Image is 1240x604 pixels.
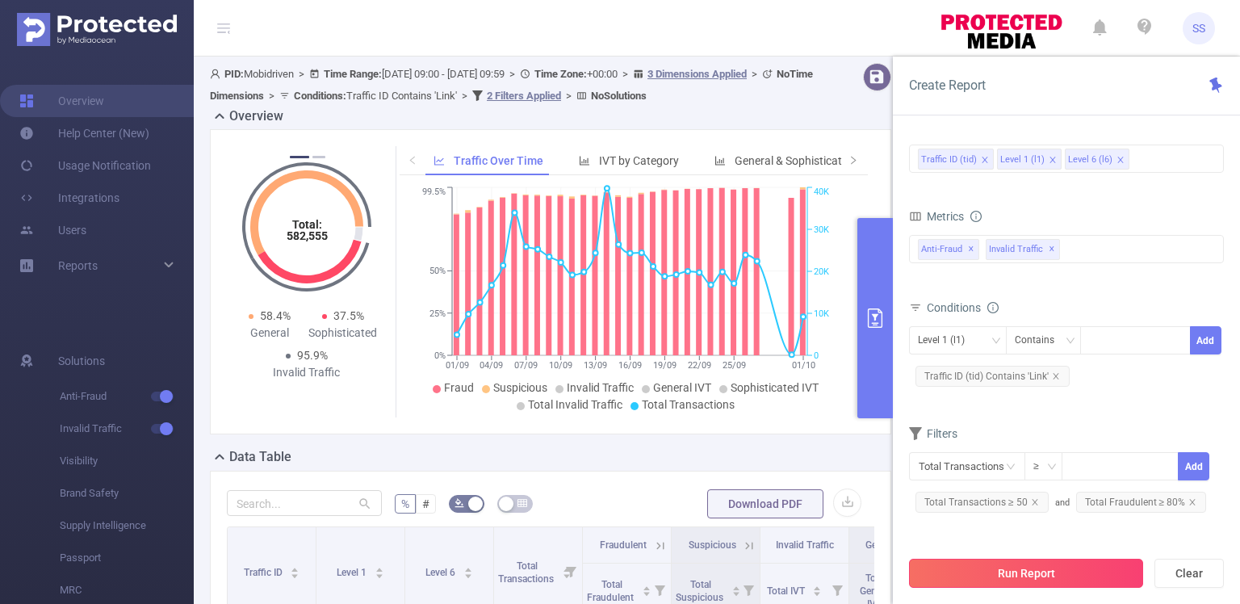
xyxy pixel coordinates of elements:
b: PID: [224,68,244,80]
span: Level 6 [425,567,458,578]
span: Fraudulent [600,539,647,551]
tspan: 22/09 [687,360,710,371]
i: icon: caret-down [731,589,740,594]
span: > [747,68,762,80]
i: icon: down [991,336,1001,347]
b: Conditions : [294,90,346,102]
tspan: 10/09 [549,360,572,371]
tspan: 40K [814,187,829,198]
tspan: 01/09 [445,360,468,371]
button: Add [1178,452,1209,480]
span: Solutions [58,345,105,377]
tspan: 20K [814,266,829,277]
tspan: 04/09 [480,360,503,371]
span: Reports [58,259,98,272]
tspan: Total: [291,218,321,231]
span: 58.4% [260,309,291,322]
tspan: 99.5% [422,187,446,198]
button: 1 [290,156,309,158]
span: > [264,90,279,102]
span: Invalid Traffic [60,413,194,445]
span: > [561,90,576,102]
button: Clear [1154,559,1224,588]
div: Sort [463,565,473,575]
span: Create Report [909,78,986,93]
span: Total Transactions [642,398,735,411]
div: General [233,325,307,342]
span: Level 1 [337,567,369,578]
i: icon: close [1049,156,1057,166]
span: IVT by Category [599,154,679,167]
span: Total Transactions ≥ 50 [915,492,1049,513]
i: icon: close [981,156,989,166]
i: icon: caret-down [813,589,822,594]
b: Time Range: [324,68,382,80]
tspan: 16/09 [618,360,642,371]
i: icon: info-circle [970,211,982,222]
i: icon: caret-down [642,589,651,594]
tspan: 582,555 [286,229,327,242]
div: Sort [812,584,822,594]
a: Help Center (New) [19,117,149,149]
span: Suspicious [689,539,736,551]
span: Supply Intelligence [60,510,194,542]
div: Sort [375,565,384,575]
span: Suspicious [493,381,547,394]
li: Level 6 (l6) [1065,149,1129,170]
u: 2 Filters Applied [487,90,561,102]
span: > [294,68,309,80]
tspan: 50% [429,266,446,277]
i: icon: caret-down [375,572,383,577]
span: Traffic Over Time [454,154,543,167]
div: Invalid Traffic [270,364,343,381]
tspan: 0% [434,350,446,361]
i: icon: caret-up [642,584,651,589]
span: General IVT [653,381,711,394]
button: Add [1190,326,1221,354]
a: Reports [58,250,98,282]
span: Total Transactions [498,560,556,585]
i: icon: left [408,155,417,165]
tspan: 19/09 [652,360,676,371]
div: Level 1 (l1) [918,327,976,354]
span: Total Invalid Traffic [528,398,622,411]
i: icon: bg-colors [455,498,464,508]
span: Total Suspicious [676,579,726,603]
i: icon: table [517,498,527,508]
u: 3 Dimensions Applied [647,68,747,80]
i: icon: caret-up [291,565,300,570]
span: > [457,90,472,102]
h2: Data Table [229,447,291,467]
a: Integrations [19,182,119,214]
i: icon: caret-up [813,584,822,589]
span: Anti-Fraud [60,380,194,413]
b: Time Zone: [534,68,587,80]
span: Invalid Traffic [776,539,834,551]
tspan: 07/09 [514,360,538,371]
i: icon: close [1031,498,1039,506]
h2: Overview [229,107,283,126]
div: Traffic ID (tid) [921,149,977,170]
span: % [401,497,409,510]
span: > [618,68,633,80]
i: icon: close [1052,372,1060,380]
i: icon: caret-down [463,572,472,577]
input: Search... [227,490,382,516]
i: icon: down [1066,336,1075,347]
span: Anti-Fraud [918,239,979,260]
span: Mobidriven [DATE] 09:00 - [DATE] 09:59 +00:00 [210,68,813,102]
tspan: 10K [814,308,829,319]
i: icon: close [1116,156,1125,166]
tspan: 13/09 [584,360,607,371]
tspan: 30K [814,224,829,235]
tspan: 25% [429,308,446,319]
span: Filters [909,427,957,440]
span: General IVT [865,539,915,551]
span: ✕ [1049,240,1055,259]
img: Protected Media [17,13,177,46]
a: Usage Notification [19,149,151,182]
div: ≥ [1033,453,1050,480]
li: Traffic ID (tid) [918,149,994,170]
div: Level 1 (l1) [1000,149,1045,170]
button: 2 [312,156,325,158]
